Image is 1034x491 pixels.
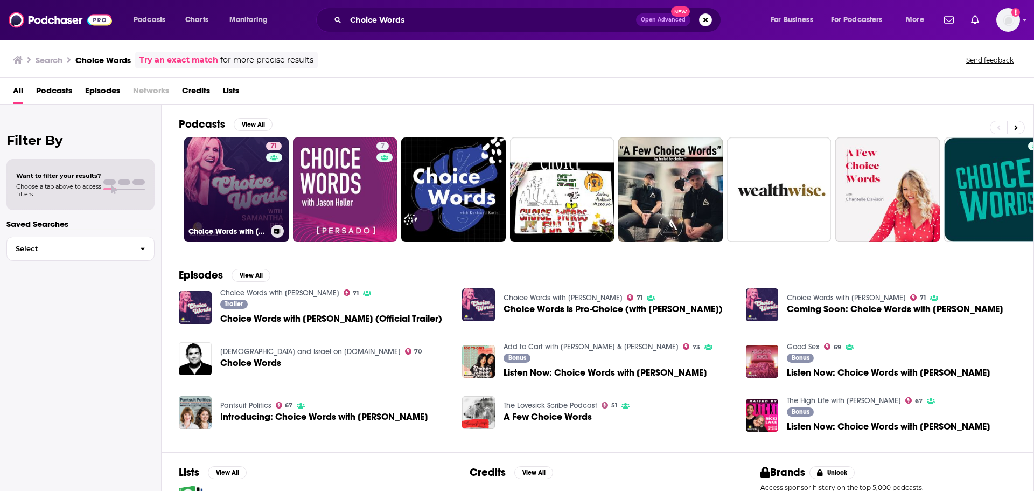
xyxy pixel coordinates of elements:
a: 51 [602,402,617,409]
span: Choice Words is Pro-Choice (with [PERSON_NAME]) [504,305,723,314]
a: Choice Words [220,358,281,368]
span: Trailer [225,301,243,307]
img: Listen Now: Choice Words with Samantha Bee [746,399,779,432]
img: Choice Words is Pro-Choice (with Amanda Skinner) [462,288,495,321]
a: 71 [266,142,282,150]
span: Bonus [792,355,809,361]
span: 73 [693,345,700,350]
input: Search podcasts, credits, & more... [346,11,636,29]
img: Listen Now: Choice Words with Samantha Bee [746,345,779,378]
h2: Episodes [179,268,223,282]
button: View All [234,118,273,131]
a: 67 [905,397,923,404]
img: A Few Choice Words [462,396,495,429]
a: 71 [344,289,359,296]
a: Choice Words with Samantha Bee [504,293,623,302]
button: Send feedback [963,56,1017,65]
span: Want to filter your results? [16,172,101,179]
a: Introducing: Choice Words with Samantha Bee [220,412,428,421]
a: EpisodesView All [179,268,270,282]
span: Listen Now: Choice Words with [PERSON_NAME] [504,368,707,377]
span: Networks [133,82,169,104]
span: Introducing: Choice Words with [PERSON_NAME] [220,412,428,421]
span: 69 [834,345,841,350]
div: Search podcasts, credits, & more... [326,8,731,32]
button: View All [232,269,270,282]
a: 71 [627,294,642,301]
button: Show profile menu [996,8,1020,32]
button: open menu [222,11,282,29]
a: CreditsView All [470,466,553,479]
a: Pantsuit Politics [220,401,271,410]
h3: Choice Words [75,55,131,65]
button: open menu [898,11,938,29]
h3: Search [36,55,62,65]
span: New [671,6,690,17]
a: Coming Soon: Choice Words with Samantha Bee [746,288,779,321]
svg: Add a profile image [1011,8,1020,17]
span: 71 [270,141,277,152]
h2: Filter By [6,133,155,148]
img: Introducing: Choice Words with Samantha Bee [179,396,212,429]
p: Saved Searches [6,219,155,229]
a: Lists [223,82,239,104]
a: Episodes [85,82,120,104]
span: 71 [353,291,359,296]
span: 71 [920,295,926,300]
a: Podcasts [36,82,72,104]
a: The High Life with Ricki Lake [787,396,901,405]
a: The Lovesick Scribe Podcast [504,401,597,410]
span: 70 [414,349,422,354]
a: Listen Now: Choice Words with Samantha Bee [787,368,990,377]
button: open menu [824,11,898,29]
span: Logged in as SimonElement [996,8,1020,32]
span: Open Advanced [641,17,686,23]
a: Credits [182,82,210,104]
a: Choice Words with Samantha Bee [787,293,906,302]
img: User Profile [996,8,1020,32]
span: Bonus [508,355,526,361]
a: Choice Words with Samantha Bee (Official Trailer) [220,314,442,323]
span: For Podcasters [831,12,883,27]
span: A Few Choice Words [504,412,592,421]
a: Choice Words is Pro-Choice (with Amanda Skinner) [504,305,723,314]
button: open menu [763,11,827,29]
a: Good Sex [787,342,820,351]
span: Bonus [792,409,809,415]
a: Show notifications dropdown [940,11,958,29]
a: 69 [824,343,841,350]
img: Choice Words with Samantha Bee (Official Trailer) [179,291,212,324]
span: All [13,82,23,104]
span: 7 [381,141,385,152]
a: 71 [910,294,926,301]
span: 67 [915,399,923,404]
button: View All [514,466,553,479]
span: 51 [611,403,617,408]
a: 71Choice Words with [PERSON_NAME] [184,137,289,242]
a: PodcastsView All [179,117,273,131]
a: Try an exact match [139,54,218,66]
a: 70 [405,348,422,355]
img: Choice Words [179,342,212,375]
span: Monitoring [229,12,268,27]
a: 7 [293,137,397,242]
a: 7 [376,142,389,150]
img: Podchaser - Follow, Share and Rate Podcasts [9,10,112,30]
h3: Choice Words with [PERSON_NAME] [188,227,267,236]
button: open menu [126,11,179,29]
a: Coming Soon: Choice Words with Samantha Bee [787,305,1003,314]
span: More [906,12,924,27]
span: Listen Now: Choice Words with [PERSON_NAME] [787,368,990,377]
a: 73 [683,343,700,350]
span: Choose a tab above to access filters. [16,183,101,198]
span: Coming Soon: Choice Words with [PERSON_NAME] [787,305,1003,314]
h2: Brands [760,466,805,479]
